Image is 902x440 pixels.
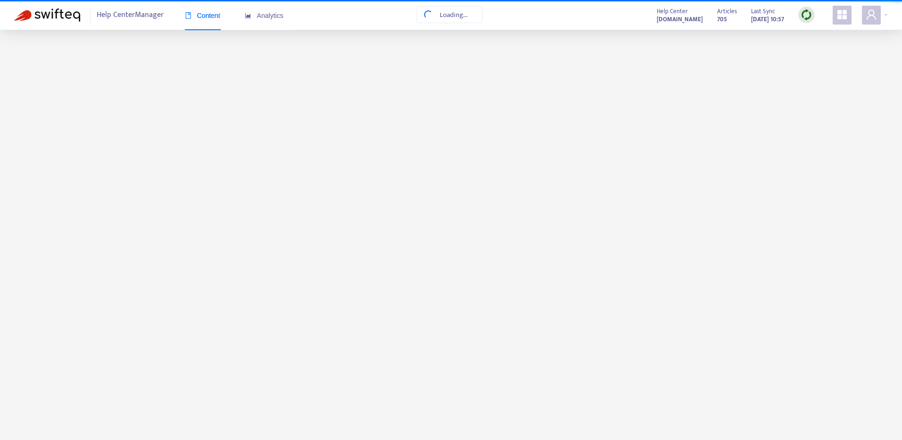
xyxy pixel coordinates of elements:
span: area-chart [245,12,251,19]
span: Last Sync [751,6,775,17]
span: Analytics [245,12,284,19]
span: Help Center [657,6,688,17]
span: book [185,12,192,19]
strong: 705 [717,14,727,25]
img: Swifteq [14,8,80,22]
a: [DOMAIN_NAME] [657,14,703,25]
strong: [DATE] 10:57 [751,14,784,25]
img: sync.dc5367851b00ba804db3.png [801,9,812,21]
span: user [866,9,877,20]
span: Help Center Manager [97,6,164,24]
span: appstore [836,9,848,20]
span: Content [185,12,220,19]
span: Articles [717,6,737,17]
